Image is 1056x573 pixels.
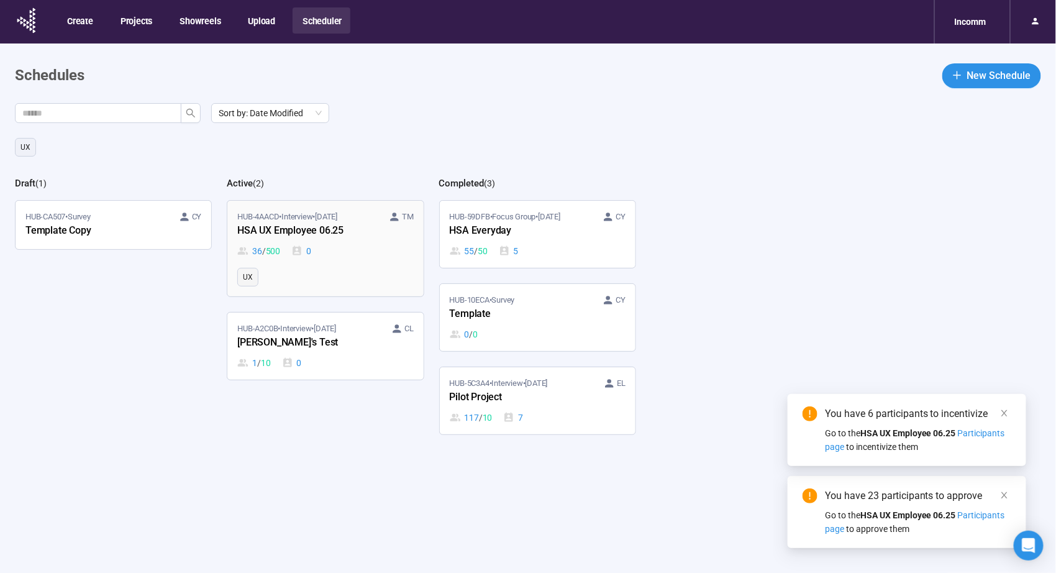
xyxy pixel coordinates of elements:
[237,223,374,239] div: HSA UX Employee 06.25
[227,178,253,189] h2: Active
[450,294,515,306] span: HUB-10ECA • Survey
[16,201,211,249] a: HUB-CA507•Survey CYTemplate Copy
[293,7,350,34] button: Scheduler
[825,406,1011,421] div: You have 6 participants to incentivize
[315,212,337,221] time: [DATE]
[15,178,35,189] h2: Draft
[111,7,161,34] button: Projects
[450,377,548,390] span: HUB-5C3A4 • Interview •
[860,510,956,520] strong: HSA UX Employee 06.25
[526,378,548,388] time: [DATE]
[499,244,519,258] div: 5
[291,244,311,258] div: 0
[186,108,196,118] span: search
[450,211,560,223] span: HUB-59DFB • Focus Group •
[227,201,423,296] a: HUB-4AACD•Interview•[DATE] TMHSA UX Employee 06.2536 / 5000UX
[404,323,414,335] span: CL
[266,244,280,258] span: 500
[192,211,202,223] span: CY
[1014,531,1044,561] div: Open Intercom Messenger
[219,104,322,122] span: Sort by: Date Modified
[485,178,496,188] span: ( 3 )
[440,201,635,268] a: HUB-59DFB•Focus Group•[DATE] CYHSA Everyday55 / 505
[243,271,253,283] span: UX
[20,141,30,154] span: UX
[15,64,84,88] h1: Schedules
[25,211,91,223] span: HUB-CA507 • Survey
[450,244,488,258] div: 55
[616,211,626,223] span: CY
[237,356,270,370] div: 1
[450,306,586,323] div: Template
[237,335,374,351] div: [PERSON_NAME]'s Test
[439,178,485,189] h2: Completed
[473,328,478,341] span: 0
[314,324,336,333] time: [DATE]
[967,68,1031,83] span: New Schedule
[469,328,473,341] span: /
[25,223,162,239] div: Template Copy
[803,488,817,503] span: exclamation-circle
[237,244,280,258] div: 36
[257,356,261,370] span: /
[617,377,626,390] span: EL
[860,428,956,438] strong: HSA UX Employee 06.25
[616,294,626,306] span: CY
[237,323,336,335] span: HUB-A2C0B • Interview •
[253,178,264,188] span: ( 2 )
[450,390,586,406] div: Pilot Project
[952,70,962,80] span: plus
[479,411,483,424] span: /
[503,411,523,424] div: 7
[483,411,493,424] span: 10
[170,7,229,34] button: Showreels
[450,411,493,424] div: 117
[538,212,560,221] time: [DATE]
[181,103,201,123] button: search
[803,406,817,421] span: exclamation-circle
[947,10,994,34] div: Incomm
[942,63,1041,88] button: plusNew Schedule
[35,178,47,188] span: ( 1 )
[450,328,478,341] div: 0
[402,211,414,223] span: TM
[282,356,302,370] div: 0
[440,284,635,351] a: HUB-10ECA•Survey CYTemplate0 / 0
[1000,409,1009,418] span: close
[825,426,1011,454] div: Go to the to incentivize them
[478,244,488,258] span: 50
[262,244,266,258] span: /
[474,244,478,258] span: /
[237,211,337,223] span: HUB-4AACD • Interview •
[440,367,635,434] a: HUB-5C3A4•Interview•[DATE] ELPilot Project117 / 107
[825,488,1011,503] div: You have 23 participants to approve
[238,7,284,34] button: Upload
[825,508,1011,536] div: Go to the to approve them
[57,7,102,34] button: Create
[1000,491,1009,500] span: close
[450,223,586,239] div: HSA Everyday
[227,313,423,380] a: HUB-A2C0B•Interview•[DATE] CL[PERSON_NAME]'s Test1 / 100
[261,356,271,370] span: 10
